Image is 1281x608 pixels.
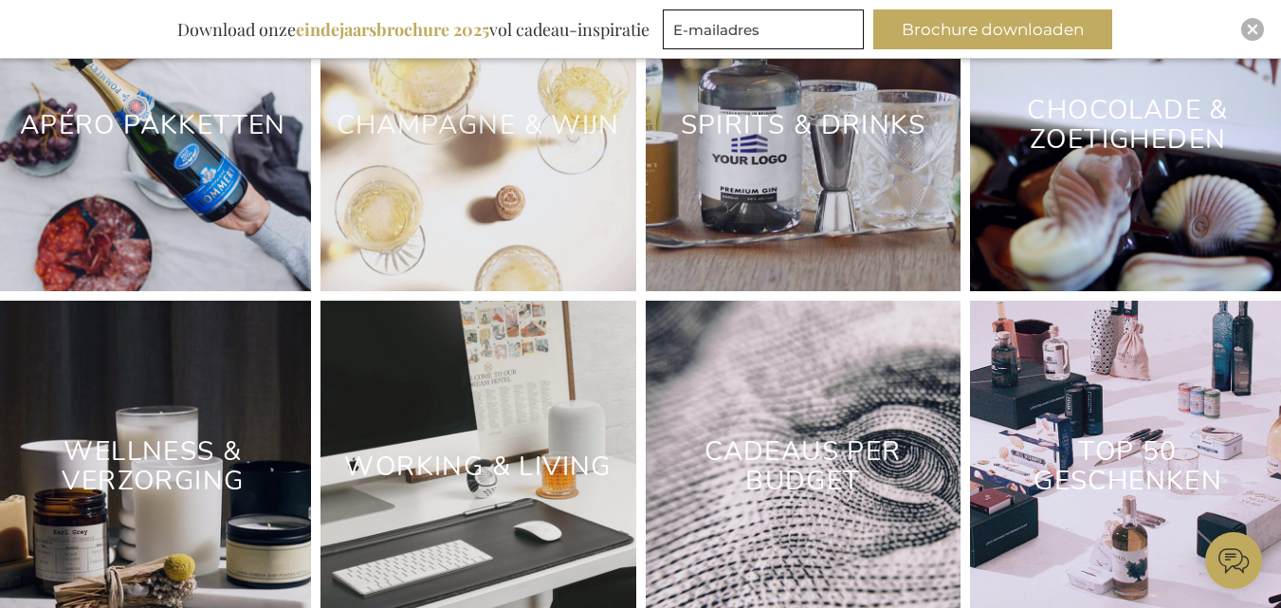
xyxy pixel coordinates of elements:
a: TOP 50 GESCHENKEN [1034,433,1222,499]
form: marketing offers and promotions [663,9,869,55]
input: E-mailadres [663,9,864,49]
a: Champagne & Wijn [337,107,620,143]
a: Working & Living [344,449,611,485]
div: Download onze vol cadeau-inspiratie [169,9,658,49]
a: Chocolade & Zoetigheden [1027,92,1228,157]
a: Spirits & Drinks [681,107,925,143]
div: Close [1241,18,1264,41]
a: Wellness & Verzorging [62,433,244,499]
img: Close [1247,24,1258,35]
a: Apéro Pakketten [20,107,286,143]
iframe: belco-activator-frame [1205,532,1262,589]
b: eindejaarsbrochure 2025 [296,18,489,41]
button: Brochure downloaden [873,9,1112,49]
a: Cadeaus Per Budget [705,433,901,499]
